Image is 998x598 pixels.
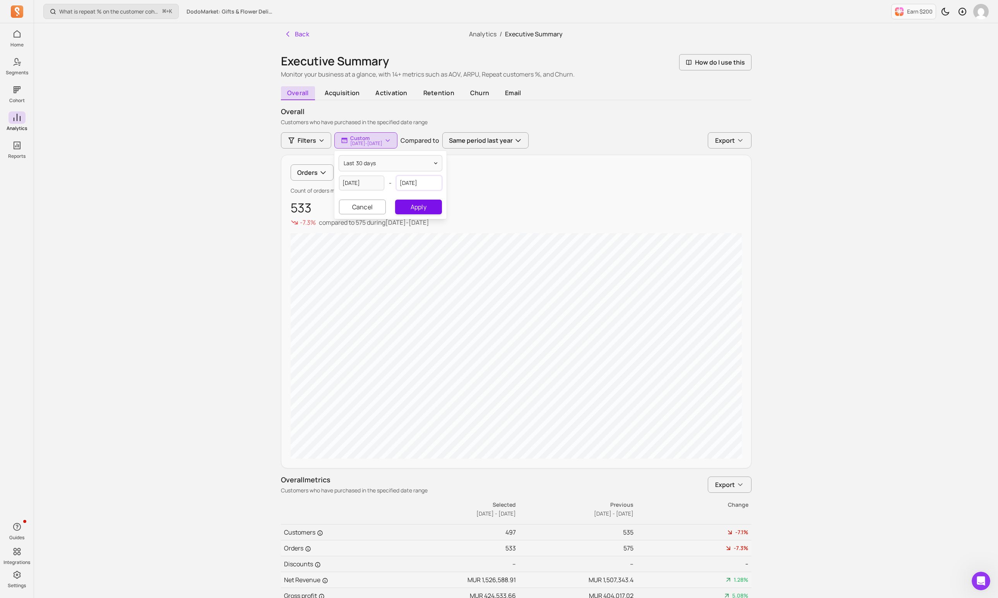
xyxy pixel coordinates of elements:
td: Customers [281,525,399,540]
span: -7.1% [735,528,748,536]
span: activation [369,86,414,99]
button: DodoMarket: Gifts & Flower Delivery [GEOGRAPHIC_DATA] [182,5,279,19]
p: Change [634,501,748,509]
span: [DATE] - [DATE] [476,510,516,517]
span: -7.3% [734,544,748,552]
canvas: chart [291,233,742,459]
td: 535 [516,525,634,540]
span: 575 [356,218,366,227]
p: Count of orders made in the specified date range. [291,187,742,195]
span: overall [281,86,315,100]
span: + [163,7,172,15]
td: Net Revenue [281,572,399,588]
p: Overall metrics [281,475,428,485]
span: Executive Summary [505,30,563,38]
span: DodoMarket: Gifts & Flower Delivery [GEOGRAPHIC_DATA] [187,8,274,15]
button: Back [281,26,313,42]
button: Export [708,477,751,493]
td: Discounts [281,556,399,572]
button: Toggle dark mode [938,4,953,19]
input: yyyy-mm-dd [339,176,385,190]
td: -- [399,556,516,572]
span: [DATE] - [DATE] [594,510,633,517]
span: Filters [298,136,316,145]
img: avatar [973,4,989,19]
td: 575 [516,540,634,556]
p: compared to during [DATE] - [DATE] [319,218,429,227]
span: Export [715,480,735,489]
p: Previous [517,501,633,509]
td: 533 [399,540,516,556]
button: How do I use this [679,54,751,70]
button: Earn $200 [891,4,936,19]
button: Guides [9,519,26,542]
input: yyyy-mm-dd [396,176,442,190]
p: Customers who have purchased in the specified date range [281,118,751,126]
p: Cohort [9,97,25,104]
td: MUR 1,526,588.91 [399,572,516,588]
span: acquisition [318,86,366,99]
p: Selected [399,501,516,509]
p: Customers who have purchased in the specified date range [281,487,428,494]
button: Orders [291,164,334,181]
button: Filters [281,132,331,149]
p: Custom [350,135,382,141]
td: -- [516,556,634,572]
p: What is repeat % on the customer cohort page? How is it defined? [59,8,159,15]
p: Compared to [401,136,439,145]
span: churn [464,86,495,99]
span: Export [715,136,735,145]
p: 533 [291,201,742,215]
iframe: Intercom live chat [972,572,990,590]
p: [DATE] - [DATE] [350,141,382,146]
p: Analytics [7,125,27,132]
span: last 30 days [344,159,376,167]
td: MUR 1,507,343.4 [516,572,634,588]
span: 1.28% [734,576,748,584]
button: Export [708,132,751,149]
h1: Executive Summary [281,54,575,68]
span: / [496,30,505,38]
a: Analytics [469,30,496,38]
p: Earn $200 [907,8,933,15]
span: - [389,178,392,188]
kbd: K [169,9,172,15]
span: retention [417,86,460,99]
button: last 30 days [339,155,442,171]
span: email [499,86,527,99]
p: Reports [8,153,26,159]
p: overall [281,106,751,117]
p: Guides [9,535,24,541]
span: -- [745,560,748,568]
button: What is repeat % on the customer cohort page? How is it defined?⌘+K [43,4,179,19]
td: 497 [399,525,516,540]
p: Segments [6,70,28,76]
p: -7.3% [300,218,316,227]
p: Settings [8,583,26,589]
kbd: ⌘ [162,7,166,17]
button: Cancel [339,200,386,214]
p: Integrations [3,559,30,566]
button: Custom[DATE]-[DATE] [334,132,397,149]
p: Home [10,42,24,48]
p: Monitor your business at a glance, with 14+ metrics such as AOV, ARPU, Repeat customers %, and Ch... [281,70,575,79]
td: Orders [281,540,399,556]
button: Apply [395,200,442,214]
button: Same period last year [442,132,529,149]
